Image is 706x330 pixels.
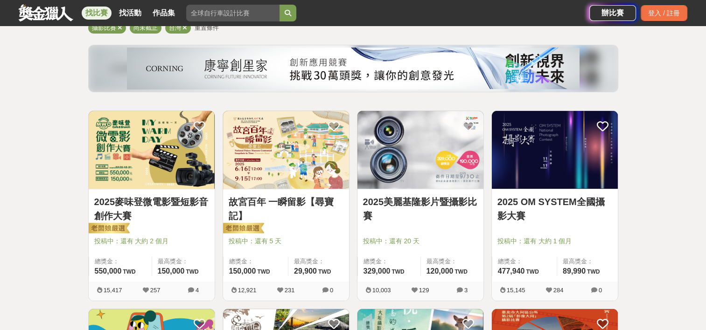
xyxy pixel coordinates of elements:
[454,268,467,275] span: TWD
[294,257,343,266] span: 最高獎金：
[123,268,135,275] span: TWD
[330,287,333,294] span: 0
[419,287,429,294] span: 129
[223,111,349,189] img: Cover Image
[294,267,317,275] span: 29,900
[115,7,145,20] a: 找活動
[492,111,618,189] a: Cover Image
[169,24,181,31] span: 台灣
[92,24,116,31] span: 攝影比賽
[641,5,687,21] div: 登入 / 註冊
[221,222,264,235] img: 老闆娘嚴選
[526,268,538,275] span: TWD
[158,267,185,275] span: 150,000
[186,5,280,21] input: 全球自行車設計比賽
[133,24,158,31] span: 尚未截止
[229,195,343,223] a: 故宮百年 一瞬留影【尋寶記】
[285,287,295,294] span: 231
[223,111,349,189] a: Cover Image
[195,24,219,31] span: 重置條件
[95,257,146,266] span: 總獎金：
[229,236,343,246] span: 投稿中：還有 5 天
[498,257,551,266] span: 總獎金：
[363,267,391,275] span: 329,000
[363,257,415,266] span: 總獎金：
[196,287,199,294] span: 4
[158,257,209,266] span: 最高獎金：
[363,195,478,223] a: 2025美麗基隆影片暨攝影比賽
[563,257,612,266] span: 最高獎金：
[372,287,391,294] span: 10,003
[553,287,564,294] span: 284
[229,257,282,266] span: 總獎金：
[127,48,580,89] img: 450e0687-a965-40c0-abf0-84084e733638.png
[94,195,209,223] a: 2025麥味登微電影暨短影音創作大賽
[257,268,270,275] span: TWD
[89,111,215,189] img: Cover Image
[150,287,161,294] span: 257
[229,267,256,275] span: 150,000
[357,111,483,189] a: Cover Image
[563,267,586,275] span: 89,990
[87,222,130,235] img: 老闆娘嚴選
[589,5,636,21] a: 辦比賽
[464,287,468,294] span: 3
[391,268,404,275] span: TWD
[498,267,525,275] span: 477,940
[82,7,112,20] a: 找比賽
[95,267,122,275] span: 550,000
[363,236,478,246] span: 投稿中：還有 20 天
[507,287,525,294] span: 15,145
[497,236,612,246] span: 投稿中：還有 大約 1 個月
[94,236,209,246] span: 投稿中：還有 大約 2 個月
[149,7,179,20] a: 作品集
[104,287,122,294] span: 15,417
[238,287,257,294] span: 12,921
[426,267,454,275] span: 120,000
[426,257,478,266] span: 最高獎金：
[357,111,483,189] img: Cover Image
[186,268,198,275] span: TWD
[318,268,331,275] span: TWD
[599,287,602,294] span: 0
[89,111,215,189] a: Cover Image
[492,111,618,189] img: Cover Image
[497,195,612,223] a: 2025 OM SYSTEM全國攝影大賽
[587,268,600,275] span: TWD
